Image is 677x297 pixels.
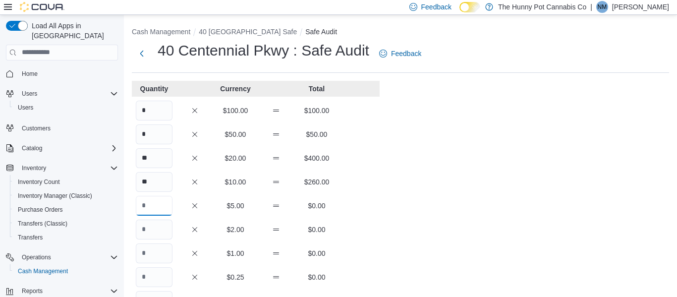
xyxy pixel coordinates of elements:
[217,201,254,211] p: $5.00
[391,49,421,59] span: Feedback
[136,84,172,94] p: Quantity
[298,153,335,163] p: $400.00
[298,84,335,94] p: Total
[10,203,122,217] button: Purchase Orders
[18,122,55,134] a: Customers
[132,27,669,39] nav: An example of EuiBreadcrumbs
[18,142,46,154] button: Catalog
[375,44,425,63] a: Feedback
[22,287,43,295] span: Reports
[136,243,172,263] input: Quantity
[14,190,96,202] a: Inventory Manager (Classic)
[18,67,118,80] span: Home
[199,28,297,36] button: 40 [GEOGRAPHIC_DATA] Safe
[136,124,172,144] input: Quantity
[14,232,47,243] a: Transfers
[18,251,55,263] button: Operations
[18,178,60,186] span: Inventory Count
[298,129,335,139] p: $50.00
[298,177,335,187] p: $260.00
[459,2,480,12] input: Dark Mode
[22,124,51,132] span: Customers
[421,2,451,12] span: Feedback
[22,164,46,172] span: Inventory
[2,161,122,175] button: Inventory
[2,87,122,101] button: Users
[590,1,592,13] p: |
[217,248,254,258] p: $1.00
[598,1,607,13] span: NM
[18,88,41,100] button: Users
[136,148,172,168] input: Quantity
[22,253,51,261] span: Operations
[18,206,63,214] span: Purchase Orders
[298,225,335,235] p: $0.00
[14,102,37,114] a: Users
[18,251,118,263] span: Operations
[18,234,43,241] span: Transfers
[2,66,122,81] button: Home
[18,220,67,228] span: Transfers (Classic)
[596,1,608,13] div: Nick Miszuk
[18,162,50,174] button: Inventory
[14,190,118,202] span: Inventory Manager (Classic)
[20,2,64,12] img: Cova
[14,265,72,277] a: Cash Management
[298,248,335,258] p: $0.00
[18,285,118,297] span: Reports
[10,175,122,189] button: Inventory Count
[10,217,122,231] button: Transfers (Classic)
[22,144,42,152] span: Catalog
[10,264,122,278] button: Cash Management
[136,220,172,239] input: Quantity
[217,129,254,139] p: $50.00
[14,204,118,216] span: Purchase Orders
[10,101,122,115] button: Users
[305,28,337,36] button: Safe Audit
[612,1,669,13] p: [PERSON_NAME]
[217,272,254,282] p: $0.25
[18,88,118,100] span: Users
[298,106,335,116] p: $100.00
[136,267,172,287] input: Quantity
[136,101,172,120] input: Quantity
[18,142,118,154] span: Catalog
[14,176,118,188] span: Inventory Count
[14,232,118,243] span: Transfers
[18,104,33,112] span: Users
[22,90,37,98] span: Users
[18,267,68,275] span: Cash Management
[217,177,254,187] p: $10.00
[14,218,118,230] span: Transfers (Classic)
[18,68,42,80] a: Home
[136,172,172,192] input: Quantity
[14,176,64,188] a: Inventory Count
[18,162,118,174] span: Inventory
[10,189,122,203] button: Inventory Manager (Classic)
[158,41,369,60] h1: 40 Centennial Pkwy : Safe Audit
[2,120,122,135] button: Customers
[2,141,122,155] button: Catalog
[28,21,118,41] span: Load All Apps in [GEOGRAPHIC_DATA]
[217,106,254,116] p: $100.00
[18,192,92,200] span: Inventory Manager (Classic)
[498,1,586,13] p: The Hunny Pot Cannabis Co
[14,218,71,230] a: Transfers (Classic)
[2,250,122,264] button: Operations
[10,231,122,244] button: Transfers
[18,121,118,134] span: Customers
[132,44,152,63] button: Next
[298,201,335,211] p: $0.00
[217,225,254,235] p: $2.00
[14,102,118,114] span: Users
[18,285,47,297] button: Reports
[132,28,190,36] button: Cash Management
[22,70,38,78] span: Home
[459,12,460,13] span: Dark Mode
[14,204,67,216] a: Purchase Orders
[217,84,254,94] p: Currency
[217,153,254,163] p: $20.00
[136,196,172,216] input: Quantity
[298,272,335,282] p: $0.00
[14,265,118,277] span: Cash Management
